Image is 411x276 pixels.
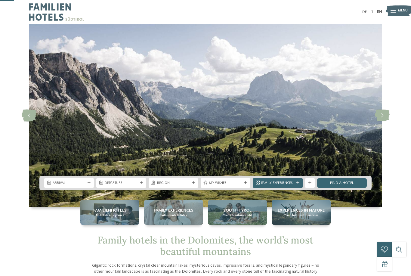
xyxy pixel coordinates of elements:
[317,178,367,188] a: Find a hotel
[398,8,408,13] span: Menu
[93,207,127,213] span: Familienhotels
[144,200,203,225] a: Family hotels in the Dolomites: Holidays in the realm of the Pale Mountains Family Experiences Ta...
[278,207,325,213] span: Experiences in nature
[209,181,242,186] span: My wishes
[105,181,138,186] span: Departure
[97,234,314,258] span: Family hotels in the Dolomites, the world’s most beautiful mountains
[157,181,190,186] span: Region
[261,181,294,186] span: Family Experiences
[370,10,373,14] a: IT
[160,213,187,217] span: Tailor-made holiday
[154,207,193,213] span: Family Experiences
[53,181,85,186] span: Arrival
[96,213,124,217] span: All hotels at a glance
[362,10,367,14] a: DE
[284,213,318,217] span: Your childhood memories
[208,200,267,225] a: Family hotels in the Dolomites: Holidays in the realm of the Pale Mountains South Tyrol Your adve...
[223,213,252,217] span: Your adventure world
[29,24,382,207] img: Family hotels in the Dolomites: Holidays in the realm of the Pale Mountains
[377,10,382,14] a: EN
[80,200,139,225] a: Family hotels in the Dolomites: Holidays in the realm of the Pale Mountains Familienhotels All ho...
[223,207,252,213] span: South Tyrol
[272,200,331,225] a: Family hotels in the Dolomites: Holidays in the realm of the Pale Mountains Experiences in nature...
